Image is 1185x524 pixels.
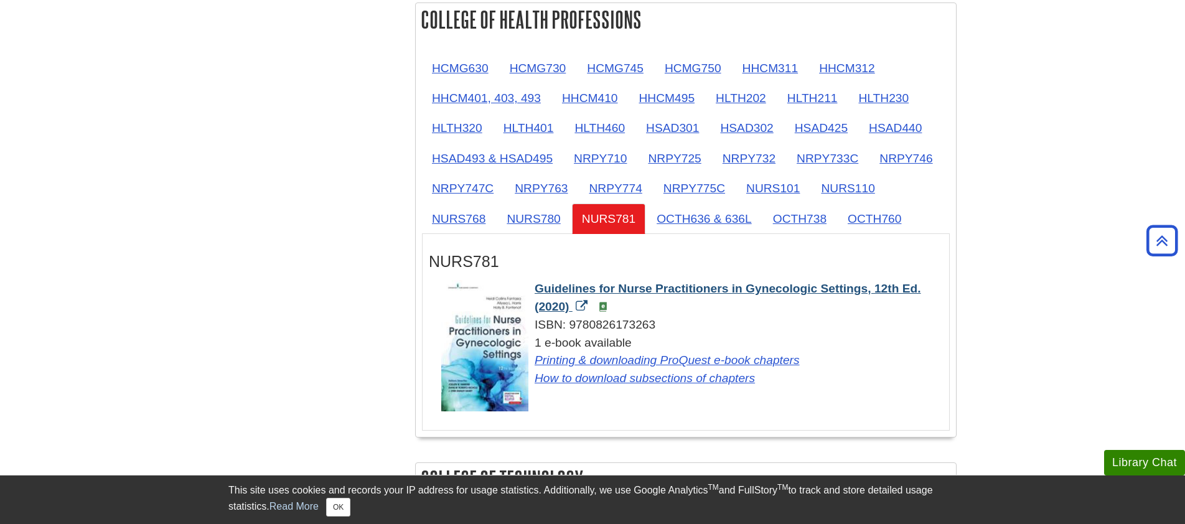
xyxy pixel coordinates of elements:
div: This site uses cookies and records your IP address for usage statistics. Additionally, we use Goo... [228,483,957,517]
a: HCMG630 [422,53,499,83]
a: OCTH636 & 636L [647,204,762,234]
a: HSAD302 [710,113,783,143]
a: HSAD440 [859,113,932,143]
sup: TM [777,483,788,492]
a: HHCM410 [552,83,628,113]
a: HLTH211 [777,83,848,113]
a: NURS101 [736,173,810,204]
a: NRPY710 [564,143,637,174]
a: Back to Top [1142,232,1182,249]
a: HHCM495 [629,83,705,113]
a: NURS780 [497,204,570,234]
a: HLTH202 [706,83,776,113]
sup: TM [708,483,718,492]
a: NRPY774 [579,173,652,204]
a: HLTH460 [564,113,635,143]
button: Library Chat [1104,450,1185,475]
a: HSAD425 [785,113,858,143]
a: HHCM312 [809,53,885,83]
img: e-Book [598,302,608,312]
a: NRPY733C [787,143,868,174]
a: HSAD301 [636,113,709,143]
a: HCMG730 [500,53,576,83]
h2: College of Technology [416,463,956,496]
a: NURS768 [422,204,495,234]
button: Close [326,498,350,517]
a: NRPY763 [505,173,578,204]
a: NRPY746 [869,143,942,174]
a: HLTH230 [848,83,919,113]
a: HCMG745 [577,53,653,83]
a: HCMG750 [655,53,731,83]
a: Link opens in new window [535,282,921,313]
h3: NURS781 [429,253,943,271]
a: Read More [269,501,319,512]
a: OCTH760 [838,204,911,234]
a: NRPY747C [422,173,504,204]
img: Cover Art [441,280,528,411]
a: NRPY775C [653,173,735,204]
a: NRPY725 [638,143,711,174]
a: HLTH320 [422,113,492,143]
h2: College of Health Professions [416,3,956,36]
span: Guidelines for Nurse Practitioners in Gynecologic Settings, 12th Ed. (2020) [535,282,921,313]
a: Link opens in new window [535,372,755,385]
a: HHCM311 [733,53,808,83]
a: HHCM401, 403, 493 [422,83,551,113]
a: Link opens in new window [535,353,800,367]
div: ISBN: 9780826173263 [441,316,943,334]
a: HLTH401 [494,113,564,143]
a: OCTH738 [763,204,836,234]
a: NURS110 [811,173,884,204]
div: 1 e-book available [441,334,943,388]
a: NRPY732 [713,143,785,174]
a: HSAD493 & HSAD495 [422,143,563,174]
a: NURS781 [572,204,645,234]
